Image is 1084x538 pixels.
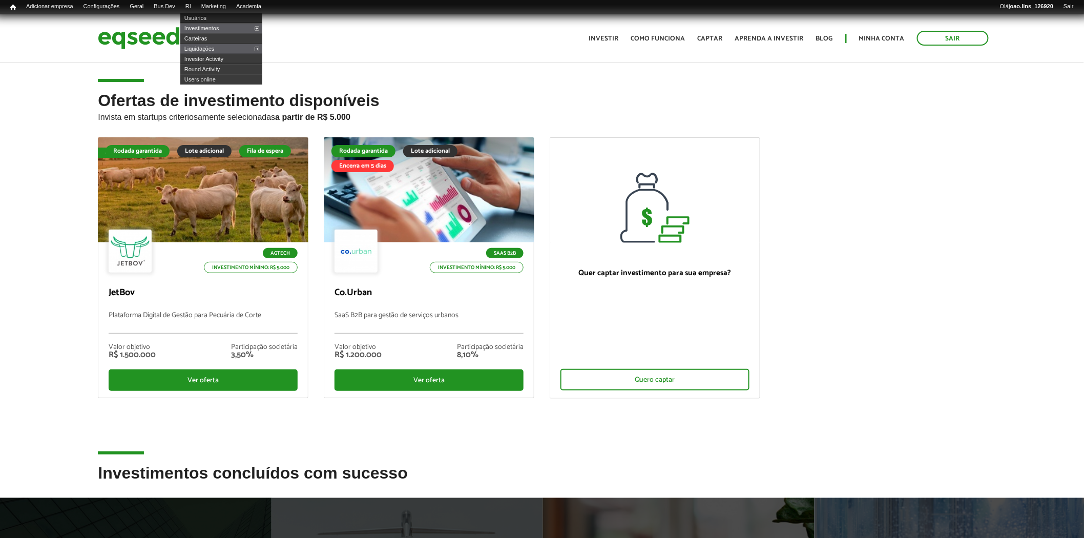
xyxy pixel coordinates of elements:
[231,344,298,351] div: Participação societária
[995,3,1058,11] a: Olájoao.lins_126920
[1009,3,1053,9] strong: joao.lins_126920
[335,287,524,299] p: Co.Urban
[106,145,170,157] div: Rodada garantida
[239,145,291,157] div: Fila de espera
[109,369,298,391] div: Ver oferta
[816,35,833,42] a: Blog
[98,137,308,398] a: Fila de espera Rodada garantida Lote adicional Fila de espera Agtech Investimento mínimo: R$ 5.00...
[204,262,298,273] p: Investimento mínimo: R$ 5.000
[180,3,196,11] a: RI
[98,92,986,137] h2: Ofertas de investimento disponíveis
[486,248,524,258] p: SaaS B2B
[735,35,804,42] a: Aprenda a investir
[124,3,149,11] a: Geral
[109,312,298,334] p: Plataforma Digital de Gestão para Pecuária de Corte
[98,148,151,158] div: Fila de espera
[98,464,986,498] h2: Investimentos concluídos com sucesso
[859,35,905,42] a: Minha conta
[335,351,382,359] div: R$ 1.200.000
[324,137,534,398] a: Rodada garantida Lote adicional Encerra em 5 dias SaaS B2B Investimento mínimo: R$ 5.000 Co.Urban...
[78,3,125,11] a: Configurações
[560,369,749,390] div: Quero captar
[331,160,394,172] div: Encerra em 5 dias
[631,35,685,42] a: Como funciona
[335,369,524,391] div: Ver oferta
[403,145,457,157] div: Lote adicional
[430,262,524,273] p: Investimento mínimo: R$ 5.000
[457,344,524,351] div: Participação societária
[10,4,16,11] span: Início
[550,137,760,399] a: Quer captar investimento para sua empresa? Quero captar
[589,35,619,42] a: Investir
[331,145,395,157] div: Rodada garantida
[109,287,298,299] p: JetBov
[149,3,180,11] a: Bus Dev
[560,268,749,278] p: Quer captar investimento para sua empresa?
[457,351,524,359] div: 8,10%
[263,248,298,258] p: Agtech
[5,3,21,12] a: Início
[335,344,382,351] div: Valor objetivo
[21,3,78,11] a: Adicionar empresa
[98,110,986,122] p: Invista em startups criteriosamente selecionadas
[231,3,266,11] a: Academia
[109,351,156,359] div: R$ 1.500.000
[275,113,350,121] strong: a partir de R$ 5.000
[177,145,232,157] div: Lote adicional
[698,35,723,42] a: Captar
[1058,3,1079,11] a: Sair
[335,312,524,334] p: SaaS B2B para gestão de serviços urbanos
[109,344,156,351] div: Valor objetivo
[196,3,231,11] a: Marketing
[180,13,262,23] a: Usuários
[98,25,180,52] img: EqSeed
[917,31,989,46] a: Sair
[231,351,298,359] div: 3,50%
